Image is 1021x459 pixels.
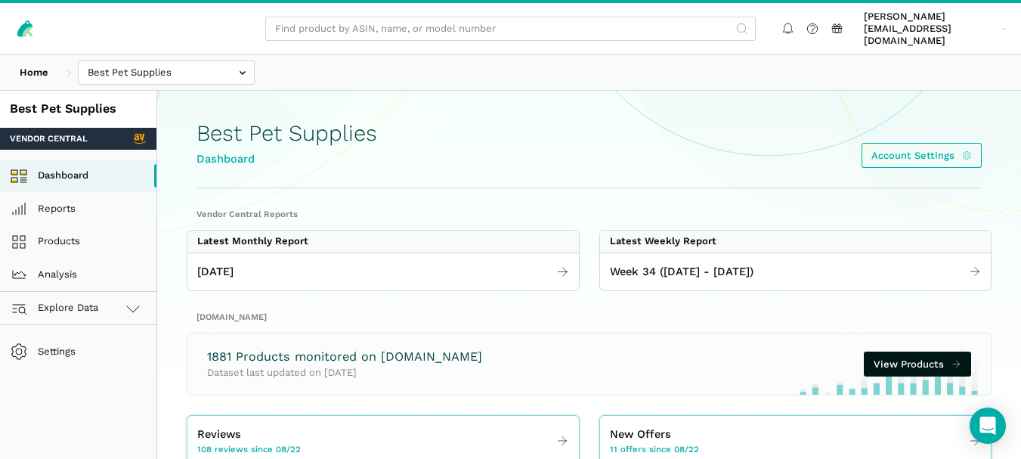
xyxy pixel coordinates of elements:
span: 11 offers since 08/22 [610,443,699,455]
p: Dataset last updated on [DATE] [207,365,482,380]
span: Reviews [197,426,241,443]
span: Vendor Central [10,132,88,144]
h2: Vendor Central Reports [196,208,982,220]
div: Dashboard [196,150,377,168]
div: Latest Weekly Report [610,235,716,247]
a: Account Settings [862,143,982,168]
span: [PERSON_NAME][EMAIL_ADDRESS][DOMAIN_NAME] [864,11,996,48]
input: Find product by ASIN, name, or model number [265,17,756,42]
span: 108 reviews since 08/22 [197,443,301,455]
a: View Products [864,352,971,377]
a: [PERSON_NAME][EMAIL_ADDRESS][DOMAIN_NAME] [859,8,1012,50]
span: Week 34 ([DATE] - [DATE]) [610,263,753,281]
div: Best Pet Supplies [10,101,147,118]
span: Explore Data [15,299,99,318]
input: Best Pet Supplies [78,60,255,85]
div: Latest Monthly Report [197,235,308,247]
a: Home [10,60,58,85]
span: View Products [874,357,944,372]
div: Open Intercom Messenger [970,408,1006,444]
span: New Offers [610,426,671,443]
a: [DATE] [187,259,579,286]
h1: Best Pet Supplies [196,121,377,146]
a: Week 34 ([DATE] - [DATE]) [600,259,992,286]
span: [DATE] [197,263,234,281]
h3: 1881 Products monitored on [DOMAIN_NAME] [207,349,482,366]
h2: [DOMAIN_NAME] [196,311,982,323]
